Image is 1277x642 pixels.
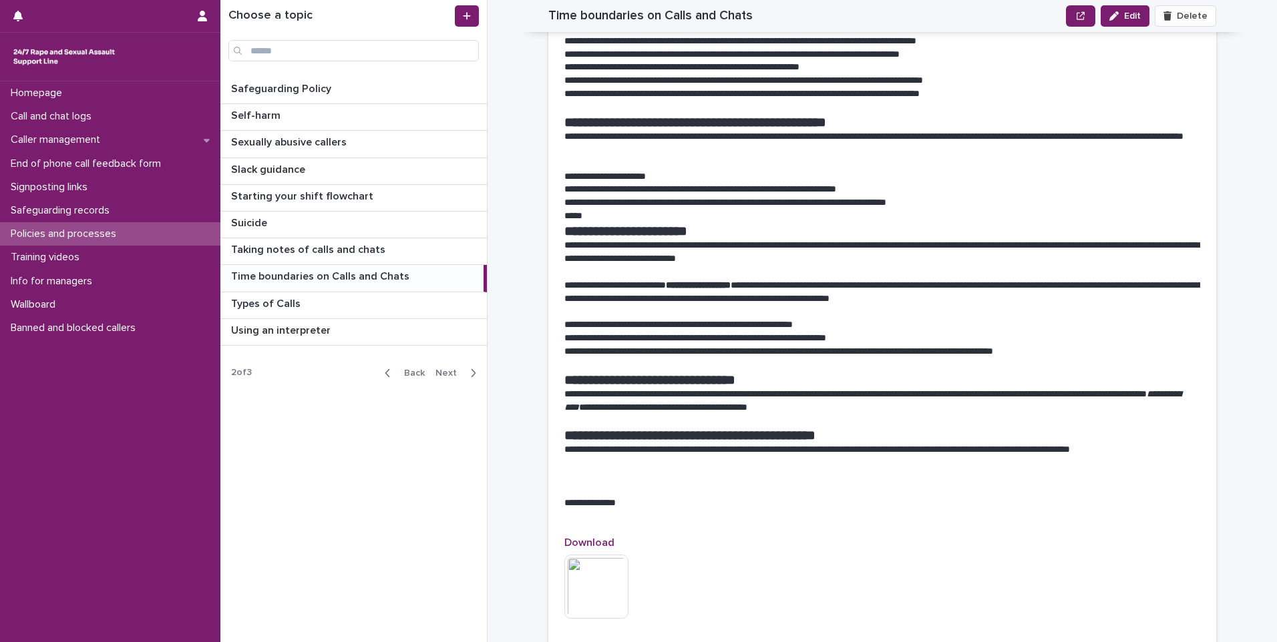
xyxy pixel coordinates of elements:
[231,188,376,203] p: Starting your shift flowchart
[1124,11,1141,21] span: Edit
[548,8,753,23] h2: Time boundaries on Calls and Chats
[5,275,103,288] p: Info for managers
[5,204,120,217] p: Safeguarding records
[1155,5,1216,27] button: Delete
[5,298,66,311] p: Wallboard
[5,110,102,123] p: Call and chat logs
[5,87,73,99] p: Homepage
[5,251,90,264] p: Training videos
[220,131,487,157] a: Sexually abusive callersSexually abusive callers
[396,368,425,378] span: Back
[5,228,127,240] p: Policies and processes
[220,212,487,238] a: SuicideSuicide
[231,161,308,176] p: Slack guidance
[220,265,487,292] a: Time boundaries on Calls and ChatsTime boundaries on Calls and Chats
[220,319,487,346] a: Using an interpreterUsing an interpreter
[220,77,487,104] a: Safeguarding PolicySafeguarding Policy
[430,367,487,379] button: Next
[220,185,487,212] a: Starting your shift flowchartStarting your shift flowchart
[231,295,303,310] p: Types of Calls
[374,367,430,379] button: Back
[435,368,465,378] span: Next
[5,322,146,334] p: Banned and blocked callers
[231,322,333,337] p: Using an interpreter
[231,214,270,230] p: Suicide
[231,268,412,283] p: Time boundaries on Calls and Chats
[231,80,334,95] p: Safeguarding Policy
[5,181,98,194] p: Signposting links
[1177,11,1208,21] span: Delete
[228,9,452,23] h1: Choose a topic
[11,43,118,70] img: rhQMoQhaT3yELyF149Cw
[231,241,388,256] p: Taking notes of calls and chats
[220,238,487,265] a: Taking notes of calls and chatsTaking notes of calls and chats
[231,133,349,149] p: Sexually abusive callers
[220,104,487,131] a: Self-harmSelf-harm
[220,158,487,185] a: Slack guidanceSlack guidance
[564,537,614,548] span: Download
[5,133,111,146] p: Caller management
[220,292,487,319] a: Types of CallsTypes of Calls
[5,157,172,170] p: End of phone call feedback form
[1101,5,1149,27] button: Edit
[228,40,479,61] input: Search
[220,356,262,389] p: 2 of 3
[231,107,283,122] p: Self-harm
